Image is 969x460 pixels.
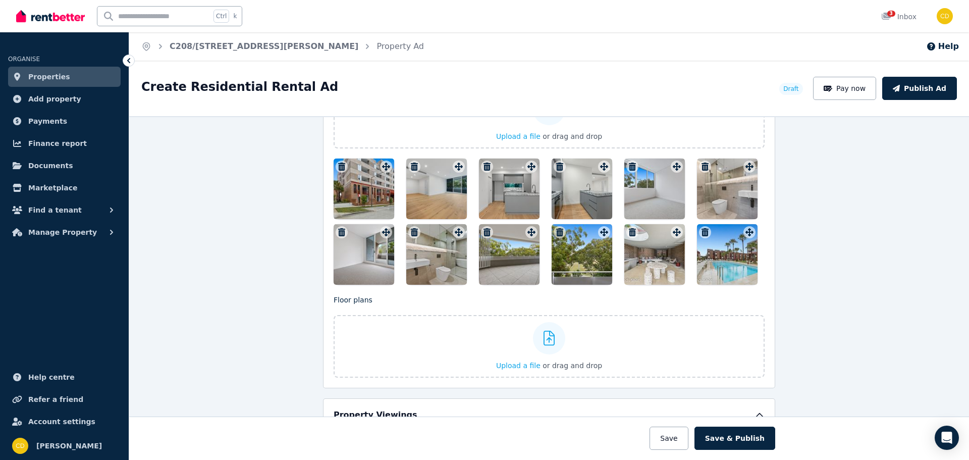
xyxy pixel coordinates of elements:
span: Find a tenant [28,204,82,216]
img: Chris Dimitropoulos [937,8,953,24]
button: Save & Publish [694,427,775,450]
span: Upload a file [496,132,541,140]
span: or drag and drop [543,132,602,140]
span: or drag and drop [543,362,602,370]
span: Properties [28,71,70,83]
a: Add property [8,89,121,109]
button: Pay now [813,77,877,100]
img: Chris Dimitropoulos [12,438,28,454]
h1: Create Residential Rental Ad [141,79,338,95]
span: Draft [783,85,798,93]
button: Save [650,427,688,450]
span: Marketplace [28,182,77,194]
span: 3 [887,11,895,17]
nav: Breadcrumb [129,32,436,61]
button: Find a tenant [8,200,121,220]
span: Account settings [28,416,95,428]
span: Upload a file [496,362,541,370]
a: Help centre [8,367,121,387]
a: Refer a friend [8,389,121,410]
span: Refer a friend [28,393,83,405]
button: Upload a file or drag and drop [496,131,602,141]
button: Upload a file or drag and drop [496,361,602,371]
div: Open Intercom Messenger [935,426,959,450]
a: Property Ad [376,41,424,51]
button: Help [926,40,959,53]
span: Documents [28,160,73,172]
span: Help centre [28,371,75,383]
span: k [233,12,237,20]
a: Documents [8,156,121,176]
span: [PERSON_NAME] [36,440,102,452]
div: Inbox [881,12,917,22]
a: Properties [8,67,121,87]
a: Payments [8,111,121,131]
h5: Property Viewings [334,409,417,421]
span: Add property [28,93,81,105]
span: Payments [28,115,67,127]
span: Finance report [28,137,87,149]
a: Marketplace [8,178,121,198]
span: ORGANISE [8,56,40,63]
span: Ctrl [213,10,229,23]
button: Manage Property [8,222,121,242]
a: C208/[STREET_ADDRESS][PERSON_NAME] [170,41,358,51]
p: Floor plans [334,295,765,305]
a: Account settings [8,412,121,432]
span: Manage Property [28,226,97,238]
img: RentBetter [16,9,85,24]
button: Publish Ad [882,77,957,100]
a: Finance report [8,133,121,154]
